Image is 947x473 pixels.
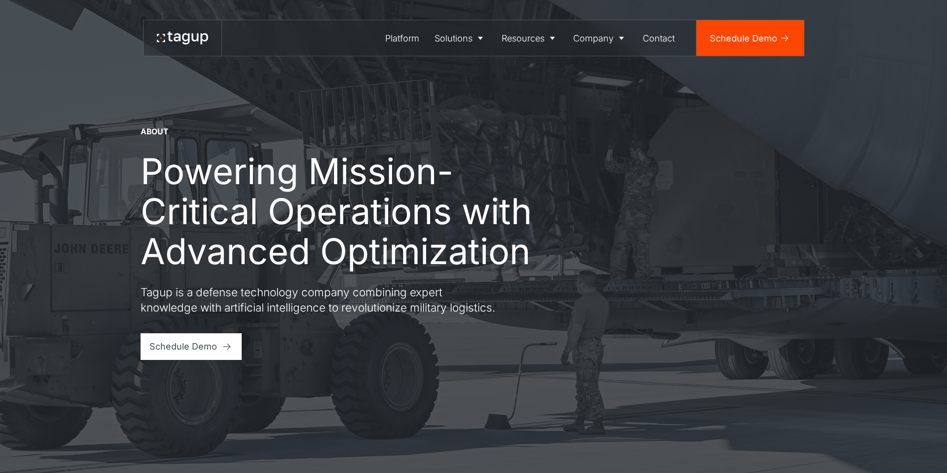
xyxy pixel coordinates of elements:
p: Tagup is a defense technology company combining expert knowledge with artificial intelligence to ... [141,284,496,315]
div: Contact [643,32,675,45]
div: Platform [385,32,419,45]
div: Resources [502,32,545,45]
a: Schedule Demo [696,20,804,56]
a: Company [566,20,635,56]
a: Resources [494,20,566,56]
h1: Powering Mission-Critical Operations with Advanced Optimization [141,151,555,271]
div: Solutions [435,32,473,45]
a: Platform [377,20,427,56]
div: Company [573,32,614,45]
div: About [141,126,169,137]
div: Schedule Demo [710,32,777,45]
a: Solutions [427,20,494,56]
a: Contact [635,20,683,56]
div: Schedule Demo [149,340,217,353]
a: Schedule Demo [141,333,242,360]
